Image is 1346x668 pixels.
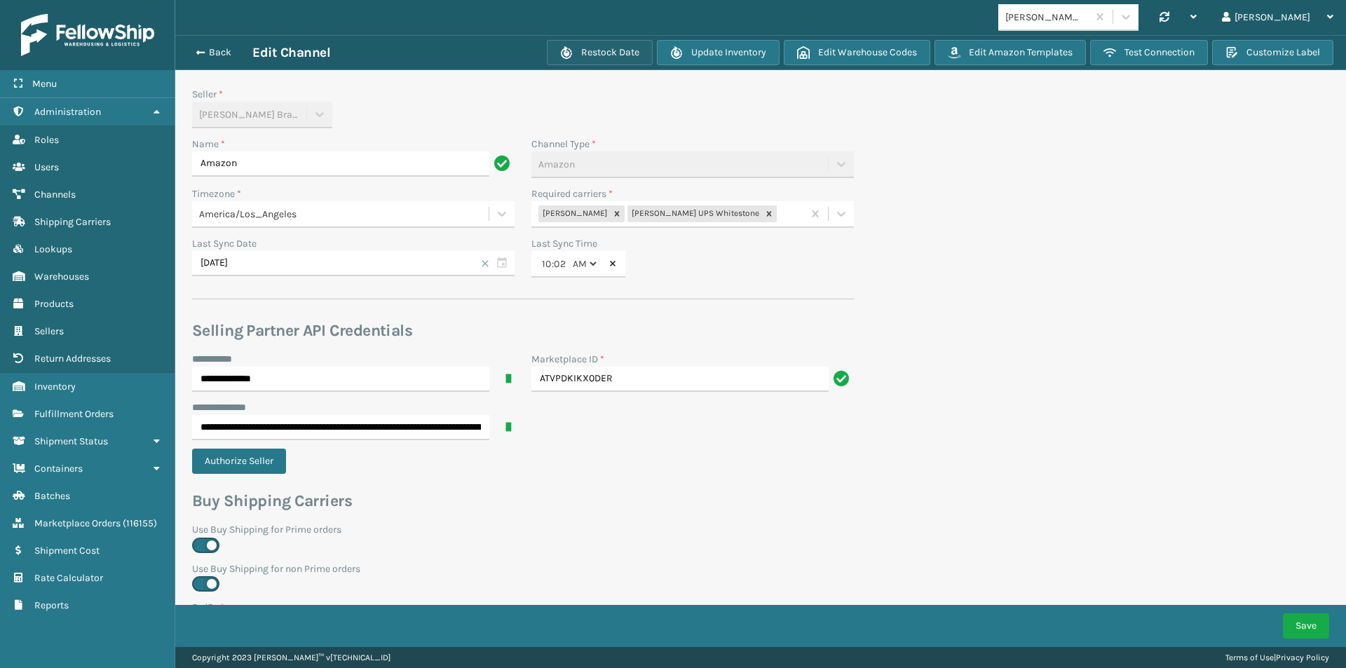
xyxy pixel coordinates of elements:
[34,243,72,255] span: Lookups
[192,87,223,102] label: Seller
[34,381,76,393] span: Inventory
[552,256,554,272] span: :
[34,106,101,118] span: Administration
[531,137,596,151] label: Channel Type
[252,44,330,61] h3: Edit Channel
[192,600,224,615] label: FedEx
[123,517,157,529] span: ( 116155 )
[554,251,567,276] input: --
[34,161,59,173] span: Users
[34,189,76,200] span: Channels
[192,647,390,668] p: Copyright 2023 [PERSON_NAME]™ v [TECHNICAL_ID]
[531,186,613,201] label: Required carriers
[1283,613,1329,639] button: Save
[538,205,609,222] div: [PERSON_NAME]
[34,353,111,364] span: Return Addresses
[32,78,57,90] span: Menu
[192,251,515,276] input: MM/DD/YYYY
[34,463,83,475] span: Containers
[192,455,294,467] a: Authorize Seller
[34,216,111,228] span: Shipping Carriers
[34,599,69,611] span: Reports
[784,40,930,65] button: Edit Warehouse Codes
[934,40,1086,65] button: Edit Amazon Templates
[34,490,70,502] span: Batches
[34,271,89,282] span: Warehouses
[188,46,252,59] button: Back
[531,238,597,250] label: Last Sync Time
[192,522,854,537] label: Use Buy Shipping for Prime orders
[192,320,854,341] h3: Selling Partner API Credentials
[1090,40,1208,65] button: Test Connection
[531,352,604,367] label: Marketplace ID
[1225,647,1329,668] div: |
[34,517,121,529] span: Marketplace Orders
[192,238,257,250] label: Last Sync Date
[34,572,103,584] span: Rate Calculator
[1212,40,1333,65] button: Customize Label
[192,186,241,201] label: Timezone
[192,491,854,512] h3: Buy Shipping Carriers
[34,435,108,447] span: Shipment Status
[199,207,490,221] div: America/Los_Angeles
[657,40,780,65] button: Update Inventory
[1225,653,1274,662] a: Terms of Use
[34,325,64,337] span: Sellers
[34,545,100,557] span: Shipment Cost
[1005,10,1089,25] div: [PERSON_NAME] Brands
[34,408,114,420] span: Fulfillment Orders
[192,561,854,576] label: Use Buy Shipping for non Prime orders
[192,449,286,474] button: Authorize Seller
[21,14,154,56] img: logo
[627,205,761,222] div: [PERSON_NAME] UPS Whitestone
[34,134,59,146] span: Roles
[34,298,74,310] span: Products
[1276,653,1329,662] a: Privacy Policy
[541,251,552,276] input: --
[192,137,225,151] label: Name
[547,40,653,65] button: Restock Date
